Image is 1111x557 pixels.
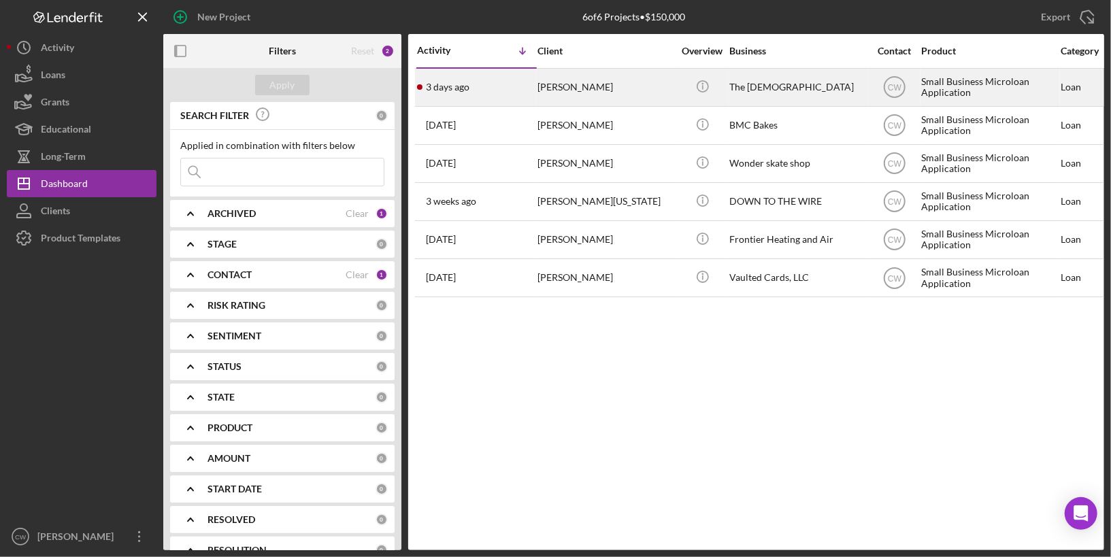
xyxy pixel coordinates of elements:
button: Clients [7,197,156,224]
div: 0 [376,391,388,403]
div: 0 [376,422,388,434]
div: 0 [376,238,388,250]
div: Vaulted Cards, LLC [729,260,865,296]
div: Clear [346,269,369,280]
div: 0 [376,544,388,556]
div: Long-Term [41,143,86,173]
div: Small Business Microloan Application [921,222,1057,258]
b: SEARCH FILTER [180,110,249,121]
div: 0 [376,513,388,526]
time: 2025-08-22 14:47 [426,82,469,92]
div: Small Business Microloan Application [921,184,1057,220]
b: RESOLVED [208,514,255,525]
div: [PERSON_NAME] [537,222,674,258]
text: CW [888,159,902,169]
div: Small Business Microloan Application [921,69,1057,105]
div: [PERSON_NAME] [537,107,674,144]
div: The [DEMOGRAPHIC_DATA] [729,69,865,105]
div: 0 [376,330,388,342]
button: Loans [7,61,156,88]
div: Activity [417,45,477,56]
div: Applied in combination with filters below [180,140,384,151]
div: 1 [376,269,388,281]
div: Clear [346,208,369,219]
div: Small Business Microloan Application [921,146,1057,182]
time: 2025-08-10 17:54 [426,158,456,169]
button: Educational [7,116,156,143]
b: Filters [269,46,296,56]
div: Product Templates [41,224,120,255]
div: 6 of 6 Projects • $150,000 [582,12,685,22]
button: Long-Term [7,143,156,170]
div: Frontier Heating and Air [729,222,865,258]
b: STATUS [208,361,242,372]
div: Wonder skate shop [729,146,865,182]
div: Reset [351,46,374,56]
div: BMC Bakes [729,107,865,144]
div: Loans [41,61,65,92]
div: 0 [376,452,388,465]
text: CW [888,235,902,245]
div: [PERSON_NAME] [537,146,674,182]
text: CW [888,273,902,283]
b: PRODUCT [208,422,252,433]
div: Product [921,46,1057,56]
text: CW [15,533,27,541]
text: CW [888,197,902,207]
button: Apply [255,75,310,95]
div: Business [729,46,865,56]
button: Product Templates [7,224,156,252]
button: Grants [7,88,156,116]
b: SENTIMENT [208,331,261,341]
time: 2025-08-14 19:44 [426,120,456,131]
text: CW [888,83,902,92]
div: 0 [376,109,388,122]
b: CONTACT [208,269,252,280]
time: 2025-08-05 02:39 [426,196,476,207]
div: Export [1041,3,1070,31]
div: New Project [197,3,250,31]
div: Small Business Microloan Application [921,260,1057,296]
div: 0 [376,299,388,311]
div: Clients [41,197,70,228]
button: Activity [7,34,156,61]
div: Small Business Microloan Application [921,107,1057,144]
b: START DATE [208,484,262,494]
div: Apply [270,75,295,95]
div: Overview [677,46,728,56]
div: Client [537,46,674,56]
b: AMOUNT [208,453,250,464]
b: RESOLUTION [208,545,267,556]
div: [PERSON_NAME] [537,260,674,296]
b: STATE [208,392,235,403]
div: [PERSON_NAME][US_STATE] [537,184,674,220]
b: ARCHIVED [208,208,256,219]
button: CW[PERSON_NAME] [7,523,156,550]
div: Dashboard [41,170,88,201]
div: Activity [41,34,74,65]
button: Dashboard [7,170,156,197]
text: CW [888,121,902,131]
b: RISK RATING [208,300,265,311]
div: Educational [41,116,91,146]
div: 1 [376,207,388,220]
div: DOWN TO THE WIRE [729,184,865,220]
button: New Project [163,3,264,31]
div: 0 [376,483,388,495]
div: 0 [376,360,388,373]
div: Contact [869,46,920,56]
time: 2025-07-29 20:33 [426,272,456,283]
b: STAGE [208,239,237,250]
div: Open Intercom Messenger [1065,497,1097,530]
time: 2025-07-30 20:33 [426,234,456,245]
button: Export [1027,3,1104,31]
div: [PERSON_NAME] [34,523,122,554]
div: Grants [41,88,69,119]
